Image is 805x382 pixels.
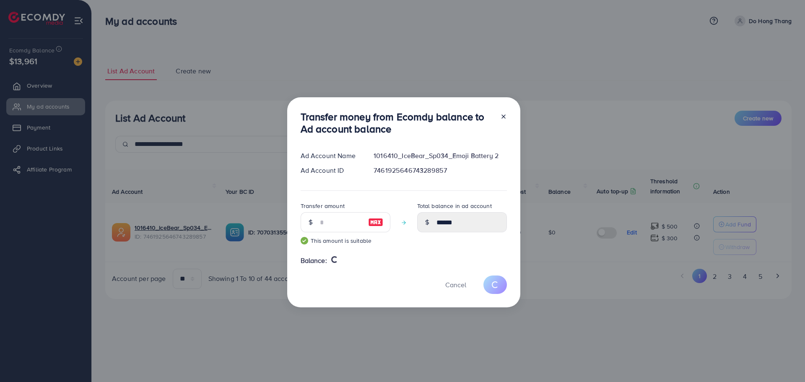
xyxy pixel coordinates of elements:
div: 1016410_IceBear_Sp034_Emoji Battery 2 [367,151,513,161]
label: Transfer amount [301,202,345,210]
label: Total balance in ad account [417,202,492,210]
span: Balance: [301,256,327,265]
h3: Transfer money from Ecomdy balance to Ad account balance [301,111,493,135]
div: Ad Account ID [294,166,367,175]
span: Cancel [445,280,466,289]
small: This amount is suitable [301,236,390,245]
img: guide [301,237,308,244]
div: Ad Account Name [294,151,367,161]
div: 7461925646743289857 [367,166,513,175]
iframe: Chat [769,344,799,376]
img: image [368,217,383,227]
button: Cancel [435,275,477,294]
